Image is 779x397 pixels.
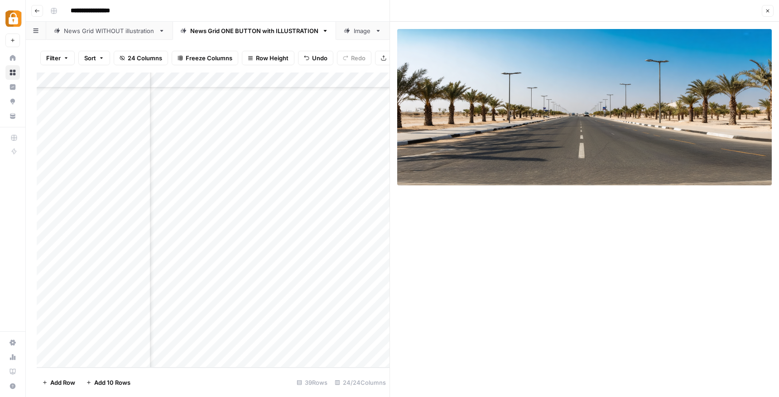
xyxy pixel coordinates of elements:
a: Image [336,22,389,40]
a: Insights [5,80,20,94]
button: Filter [40,51,75,65]
a: Opportunities [5,94,20,109]
button: Redo [337,51,371,65]
button: Undo [298,51,333,65]
button: Help + Support [5,379,20,393]
div: 39 Rows [293,375,331,390]
button: Export CSV [375,51,427,65]
a: Usage [5,350,20,364]
button: Row Height [242,51,294,65]
span: Add Row [50,378,75,387]
button: Add Row [37,375,81,390]
span: Sort [84,53,96,63]
span: Add 10 Rows [94,378,130,387]
div: 24/24 Columns [331,375,389,390]
button: 24 Columns [114,51,168,65]
a: Learning Hub [5,364,20,379]
div: Image [354,26,371,35]
a: News Grid WITHOUT illustration [46,22,173,40]
span: Redo [351,53,365,63]
a: Settings [5,335,20,350]
img: Row/Cell [397,29,772,185]
div: News Grid ONE BUTTON with ILLUSTRATION [190,26,318,35]
button: Sort [78,51,110,65]
img: Adzz Logo [5,10,22,27]
span: Filter [46,53,61,63]
span: Freeze Columns [186,53,232,63]
button: Freeze Columns [172,51,238,65]
a: Your Data [5,109,20,123]
button: Workspace: Adzz [5,7,20,30]
span: 24 Columns [128,53,162,63]
a: Browse [5,65,20,80]
a: News Grid ONE BUTTON with ILLUSTRATION [173,22,336,40]
div: News Grid WITHOUT illustration [64,26,155,35]
a: Home [5,51,20,65]
button: Add 10 Rows [81,375,136,390]
span: Undo [312,53,327,63]
span: Row Height [256,53,289,63]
